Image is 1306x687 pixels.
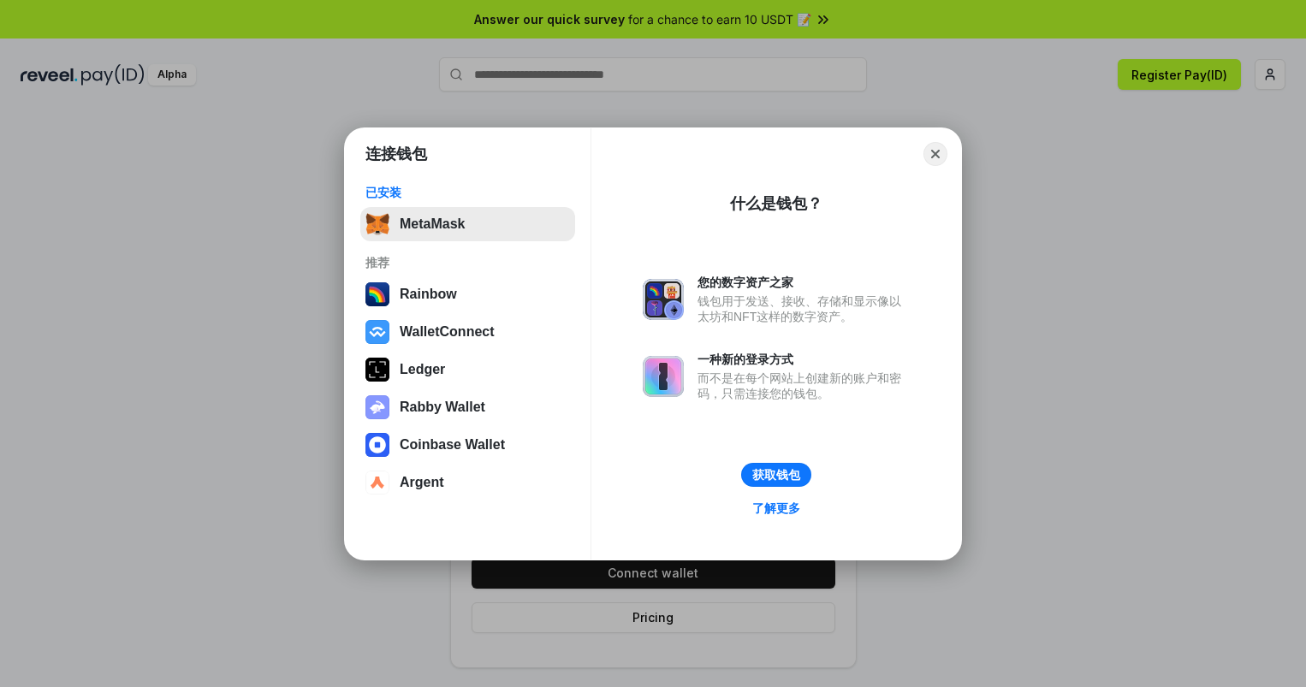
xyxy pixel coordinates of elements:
button: Coinbase Wallet [360,428,575,462]
div: Argent [400,475,444,490]
button: Close [923,142,947,166]
img: svg+xml,%3Csvg%20width%3D%22120%22%20height%3D%22120%22%20viewBox%3D%220%200%20120%20120%22%20fil... [365,282,389,306]
div: 钱包用于发送、接收、存储和显示像以太坊和NFT这样的数字资产。 [698,293,910,324]
img: svg+xml,%3Csvg%20fill%3D%22none%22%20height%3D%2233%22%20viewBox%3D%220%200%2035%2033%22%20width%... [365,212,389,236]
div: Rainbow [400,287,457,302]
button: MetaMask [360,207,575,241]
img: svg+xml,%3Csvg%20xmlns%3D%22http%3A%2F%2Fwww.w3.org%2F2000%2Fsvg%22%20fill%3D%22none%22%20viewBox... [643,356,684,397]
div: 而不是在每个网站上创建新的账户和密码，只需连接您的钱包。 [698,370,910,401]
div: 您的数字资产之家 [698,275,910,290]
button: Ledger [360,352,575,387]
div: Rabby Wallet [400,400,485,415]
button: 获取钱包 [741,463,811,487]
div: Coinbase Wallet [400,437,505,453]
img: svg+xml,%3Csvg%20width%3D%2228%22%20height%3D%2228%22%20viewBox%3D%220%200%2028%2028%22%20fill%3D... [365,433,389,457]
button: Rabby Wallet [360,390,575,424]
img: svg+xml,%3Csvg%20xmlns%3D%22http%3A%2F%2Fwww.w3.org%2F2000%2Fsvg%22%20fill%3D%22none%22%20viewBox... [365,395,389,419]
button: Argent [360,465,575,500]
button: WalletConnect [360,315,575,349]
div: Ledger [400,362,445,377]
div: 获取钱包 [752,467,800,483]
div: 一种新的登录方式 [698,352,910,367]
div: WalletConnect [400,324,495,340]
button: Rainbow [360,277,575,311]
div: 了解更多 [752,500,800,516]
div: 推荐 [365,255,570,270]
a: 了解更多 [742,497,810,519]
h1: 连接钱包 [365,144,427,164]
div: MetaMask [400,216,465,232]
img: svg+xml,%3Csvg%20xmlns%3D%22http%3A%2F%2Fwww.w3.org%2F2000%2Fsvg%22%20fill%3D%22none%22%20viewBox... [643,279,684,320]
img: svg+xml,%3Csvg%20width%3D%2228%22%20height%3D%2228%22%20viewBox%3D%220%200%2028%2028%22%20fill%3D... [365,320,389,344]
div: 已安装 [365,185,570,200]
div: 什么是钱包？ [730,193,822,214]
img: svg+xml,%3Csvg%20width%3D%2228%22%20height%3D%2228%22%20viewBox%3D%220%200%2028%2028%22%20fill%3D... [365,471,389,495]
img: svg+xml,%3Csvg%20xmlns%3D%22http%3A%2F%2Fwww.w3.org%2F2000%2Fsvg%22%20width%3D%2228%22%20height%3... [365,358,389,382]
